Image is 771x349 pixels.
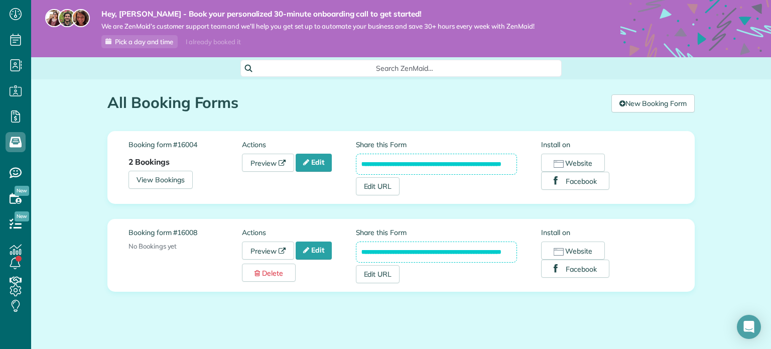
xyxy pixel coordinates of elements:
[128,242,177,250] span: No Bookings yet
[541,260,609,278] button: Facebook
[101,22,535,31] span: We are ZenMaid’s customer support team and we’ll help you get set up to automate your business an...
[180,36,246,48] div: I already booked it
[541,242,605,260] button: Website
[242,227,355,238] label: Actions
[356,177,400,195] a: Edit URL
[356,227,518,238] label: Share this Form
[45,9,63,27] img: maria-72a9807cf96188c08ef61303f053569d2e2a8a1cde33d635c8a3ac13582a053d.jpg
[541,227,674,238] label: Install on
[107,94,604,111] h1: All Booking Forms
[242,154,294,172] a: Preview
[15,186,29,196] span: New
[128,227,242,238] label: Booking form #16008
[15,211,29,221] span: New
[242,242,294,260] a: Preview
[541,172,609,190] button: Facebook
[611,94,695,112] a: New Booking Form
[58,9,76,27] img: jorge-587dff0eeaa6aab1f244e6dc62b8924c3b6ad411094392a53c71c6c4a576187d.jpg
[296,154,332,172] a: Edit
[242,140,355,150] label: Actions
[101,35,178,48] a: Pick a day and time
[128,171,193,189] a: View Bookings
[356,265,400,283] a: Edit URL
[115,38,173,46] span: Pick a day and time
[356,140,518,150] label: Share this Form
[72,9,90,27] img: michelle-19f622bdf1676172e81f8f8fba1fb50e276960ebfe0243fe18214015130c80e4.jpg
[541,154,605,172] button: Website
[296,242,332,260] a: Edit
[242,264,296,282] a: Delete
[128,140,242,150] label: Booking form #16004
[101,9,535,19] strong: Hey, [PERSON_NAME] - Book your personalized 30-minute onboarding call to get started!
[128,157,170,167] strong: 2 Bookings
[737,315,761,339] div: Open Intercom Messenger
[541,140,674,150] label: Install on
